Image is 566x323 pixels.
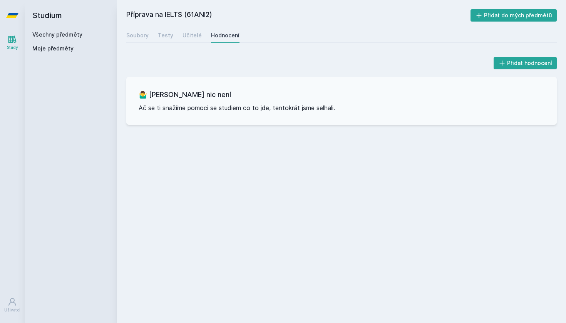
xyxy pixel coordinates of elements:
[211,28,239,43] a: Hodnocení
[471,9,557,22] button: Přidat do mých předmětů
[211,32,239,39] div: Hodnocení
[139,89,544,100] h3: 🤷‍♂️ [PERSON_NAME] nic není
[183,32,202,39] div: Učitelé
[139,103,544,112] p: Ač se ti snažíme pomoci se studiem co to jde, tentokrát jsme selhali.
[4,307,20,313] div: Uživatel
[126,32,149,39] div: Soubory
[158,32,173,39] div: Testy
[2,293,23,317] a: Uživatel
[183,28,202,43] a: Učitelé
[494,57,557,69] button: Přidat hodnocení
[7,45,18,50] div: Study
[2,31,23,54] a: Study
[32,45,74,52] span: Moje předměty
[158,28,173,43] a: Testy
[32,31,82,38] a: Všechny předměty
[126,28,149,43] a: Soubory
[126,9,471,22] h2: Příprava na IELTS (61ANI2)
